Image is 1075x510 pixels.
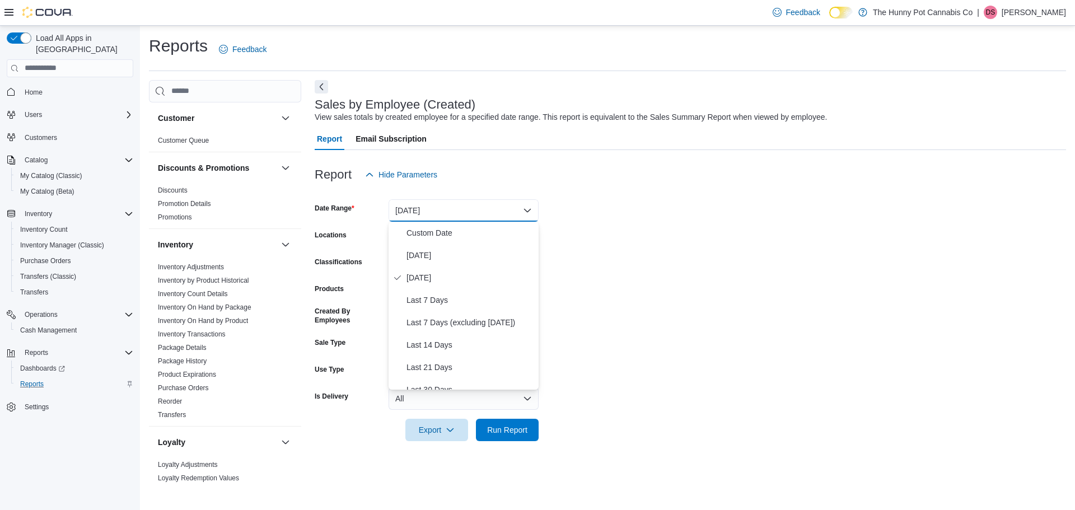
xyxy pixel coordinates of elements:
input: Dark Mode [829,7,853,18]
span: Cash Management [20,326,77,335]
a: Inventory by Product Historical [158,277,249,284]
button: Inventory [158,239,277,250]
span: Reorder [158,397,182,406]
span: Inventory Count [16,223,133,236]
label: Classifications [315,258,362,266]
span: [DATE] [406,249,534,262]
a: Transfers [158,411,186,419]
a: Customer Queue [158,137,209,144]
span: Run Report [487,424,527,436]
button: Reports [11,376,138,392]
span: Email Subscription [356,128,427,150]
span: Home [25,88,43,97]
span: Inventory Count Details [158,289,228,298]
div: Loyalty [149,458,301,489]
span: Transfers (Classic) [16,270,133,283]
a: Inventory Adjustments [158,263,224,271]
button: Operations [20,308,62,321]
span: Reports [20,380,44,389]
h3: Report [315,168,352,181]
button: Inventory Count [11,222,138,237]
span: Inventory Manager (Classic) [20,241,104,250]
a: Product Expirations [158,371,216,378]
button: Reports [20,346,53,359]
a: Customers [20,131,62,144]
a: Settings [20,400,53,414]
a: Package History [158,357,207,365]
div: Dayton Sobon [984,6,997,19]
p: | [977,6,979,19]
span: Transfers (Classic) [20,272,76,281]
div: Customer [149,134,301,152]
button: Inventory [2,206,138,222]
h3: Loyalty [158,437,185,448]
span: Reports [25,348,48,357]
span: Loyalty Redemption Values [158,474,239,483]
span: Dashboards [20,364,65,373]
h1: Reports [149,35,208,57]
span: Cash Management [16,324,133,337]
span: Last 7 Days (excluding [DATE]) [406,316,534,329]
span: Load All Apps in [GEOGRAPHIC_DATA] [31,32,133,55]
a: Dashboards [16,362,69,375]
span: Reports [20,346,133,359]
span: My Catalog (Beta) [16,185,133,198]
a: Dashboards [11,361,138,376]
button: Next [315,80,328,93]
button: Catalog [20,153,52,167]
span: My Catalog (Classic) [20,171,82,180]
span: Dark Mode [829,18,830,19]
span: Hide Parameters [378,169,437,180]
span: Feedback [232,44,267,55]
span: Inventory On Hand by Package [158,303,251,312]
button: Discounts & Promotions [158,162,277,174]
a: My Catalog (Classic) [16,169,87,183]
button: My Catalog (Beta) [11,184,138,199]
span: Reports [16,377,133,391]
span: Custom Date [406,226,534,240]
span: Last 21 Days [406,361,534,374]
button: All [389,387,539,410]
label: Is Delivery [315,392,348,401]
span: Loyalty Adjustments [158,460,218,469]
span: Inventory Manager (Classic) [16,238,133,252]
span: My Catalog (Classic) [16,169,133,183]
a: Transfers [16,286,53,299]
button: Run Report [476,419,539,441]
a: Home [20,86,47,99]
button: Users [20,108,46,121]
span: Inventory by Product Historical [158,276,249,285]
div: Inventory [149,260,301,426]
span: DS [986,6,995,19]
a: Transfers (Classic) [16,270,81,283]
label: Products [315,284,344,293]
button: Operations [2,307,138,322]
span: Transfers [16,286,133,299]
span: Last 7 Days [406,293,534,307]
button: Customer [279,111,292,125]
span: Users [25,110,42,119]
h3: Inventory [158,239,193,250]
span: Promotion Details [158,199,211,208]
a: Feedback [768,1,825,24]
button: Inventory [20,207,57,221]
h3: Customer [158,113,194,124]
a: Promotions [158,213,192,221]
button: Loyalty [279,436,292,449]
span: My Catalog (Beta) [20,187,74,196]
div: Discounts & Promotions [149,184,301,228]
label: Use Type [315,365,344,374]
h3: Sales by Employee (Created) [315,98,475,111]
label: Sale Type [315,338,345,347]
button: Purchase Orders [11,253,138,269]
span: Purchase Orders [158,383,209,392]
button: Catalog [2,152,138,168]
span: Inventory [20,207,133,221]
h3: Discounts & Promotions [158,162,249,174]
span: Customers [20,130,133,144]
span: Customers [25,133,57,142]
button: Inventory [279,238,292,251]
button: Settings [2,399,138,415]
a: Package Details [158,344,207,352]
a: Feedback [214,38,271,60]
